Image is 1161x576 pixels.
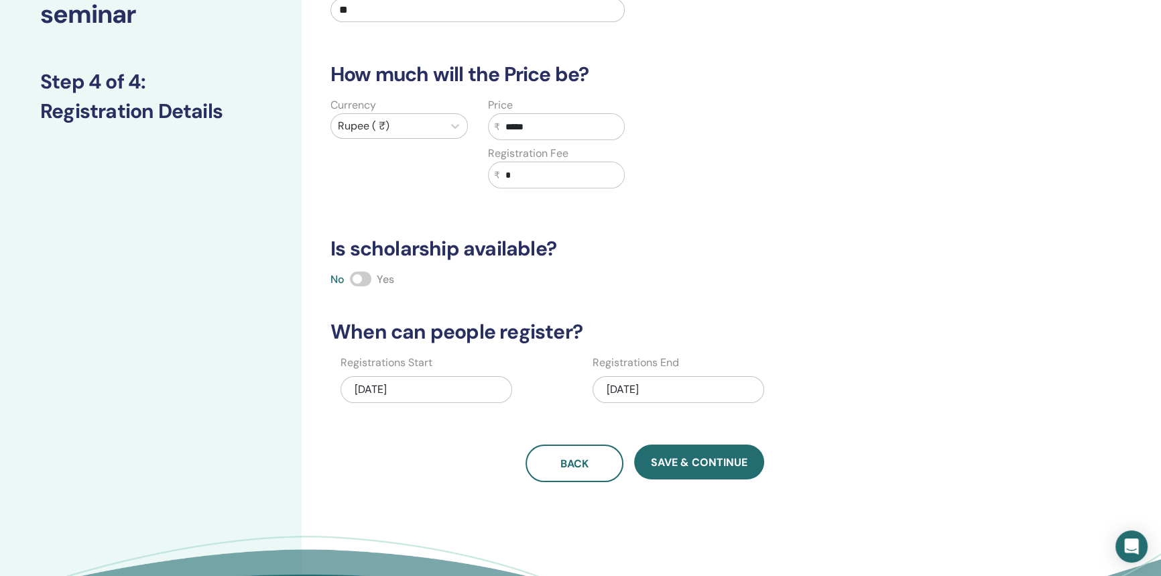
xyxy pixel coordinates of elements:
[560,457,589,471] span: Back
[526,445,623,482] button: Back
[488,97,513,113] label: Price
[494,168,500,182] span: ₹
[634,445,764,479] button: Save & Continue
[377,272,394,286] span: Yes
[341,376,512,403] div: [DATE]
[494,120,500,134] span: ₹
[593,355,679,371] label: Registrations End
[330,97,376,113] label: Currency
[488,146,568,162] label: Registration Fee
[322,320,968,344] h3: When can people register?
[322,62,968,87] h3: How much will the Price be?
[651,455,747,469] span: Save & Continue
[341,355,432,371] label: Registrations Start
[593,376,764,403] div: [DATE]
[1115,530,1148,563] div: Open Intercom Messenger
[40,99,261,123] h3: Registration Details
[330,272,345,286] span: No
[40,70,261,94] h3: Step 4 of 4 :
[322,237,968,261] h3: Is scholarship available?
